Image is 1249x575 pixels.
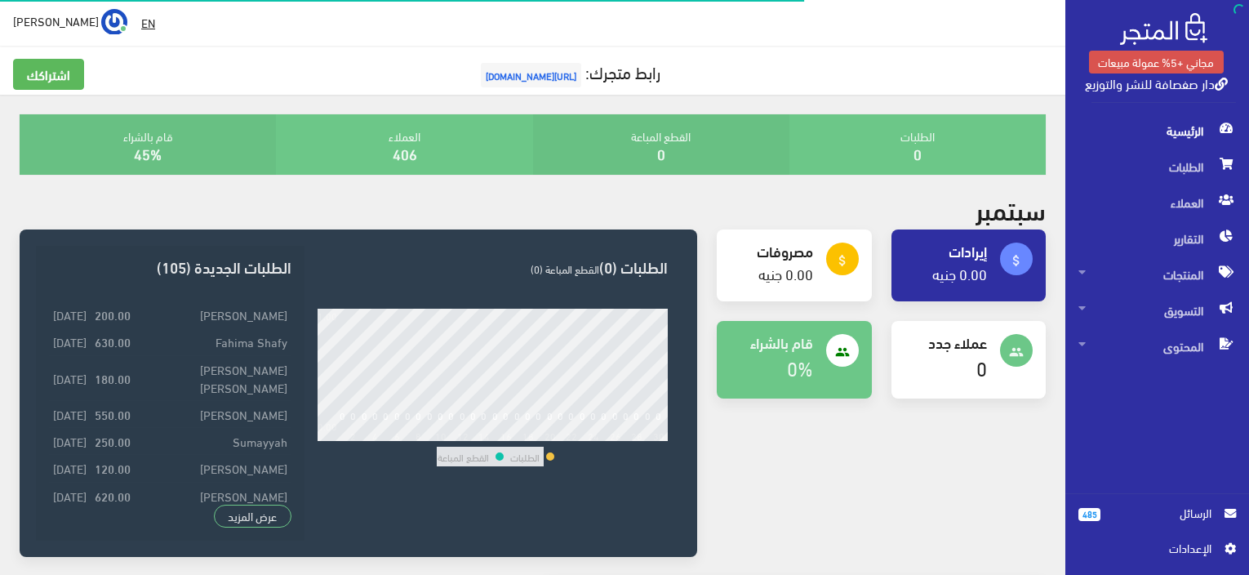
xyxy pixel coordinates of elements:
[49,355,91,400] td: [DATE]
[787,350,813,385] a: 0%
[135,482,291,509] td: [PERSON_NAME]
[531,259,599,279] span: القطع المباعة (0)
[372,430,378,441] div: 4
[214,505,292,528] a: عرض المزيد
[49,400,91,427] td: [DATE]
[95,332,131,350] strong: 630.00
[932,260,987,287] a: 0.00 جنيه
[49,455,91,482] td: [DATE]
[318,259,668,274] h3: الطلبات (0)
[1009,345,1024,359] i: people
[610,430,621,441] div: 26
[1089,51,1224,74] a: مجاني +5% عمولة مبيعات
[835,253,850,268] i: attach_money
[789,114,1046,175] div: الطلبات
[394,430,400,441] div: 6
[1065,149,1249,185] a: الطلبات
[49,428,91,455] td: [DATE]
[135,301,291,328] td: [PERSON_NAME]
[631,430,642,441] div: 28
[20,114,276,175] div: قام بالشراء
[653,430,665,441] div: 30
[141,12,155,33] u: EN
[135,355,291,400] td: [PERSON_NAME] [PERSON_NAME]
[477,56,660,87] a: رابط متجرك:[URL][DOMAIN_NAME]
[13,11,99,31] span: [PERSON_NAME]
[533,114,789,175] div: القطع المباعة
[1113,504,1211,522] span: الرسائل
[49,482,91,509] td: [DATE]
[1120,13,1207,45] img: .
[393,140,417,167] a: 406
[730,334,812,350] h4: قام بالشراء
[1078,504,1236,539] a: 485 الرسائل
[500,430,512,441] div: 16
[135,400,291,427] td: [PERSON_NAME]
[101,9,127,35] img: ...
[135,8,162,38] a: EN
[1078,539,1236,565] a: اﻹعدادات
[49,301,91,328] td: [DATE]
[544,430,556,441] div: 20
[1065,328,1249,364] a: المحتوى
[135,428,291,455] td: Sumayyah
[1078,113,1236,149] span: الرئيسية
[49,328,91,355] td: [DATE]
[1078,185,1236,221] span: العملاء
[1078,221,1236,256] span: التقارير
[49,259,291,274] h3: الطلبات الجديدة (105)
[905,243,987,259] h4: إيرادات
[1065,256,1249,292] a: المنتجات
[976,350,987,385] a: 0
[13,59,84,90] a: اشتراكك
[1078,149,1236,185] span: الطلبات
[657,140,665,167] a: 0
[1091,539,1211,557] span: اﻹعدادات
[1065,185,1249,221] a: العملاء
[1009,253,1024,268] i: attach_money
[1065,113,1249,149] a: الرئيسية
[95,459,131,477] strong: 120.00
[913,140,922,167] a: 0
[134,140,162,167] a: 45%
[435,430,447,441] div: 10
[437,447,490,466] td: القطع المباعة
[1065,221,1249,256] a: التقارير
[905,334,987,350] h4: عملاء جدد
[835,345,850,359] i: people
[481,63,581,87] span: [URL][DOMAIN_NAME]
[95,369,131,387] strong: 180.00
[416,430,421,441] div: 8
[95,487,131,505] strong: 620.00
[758,260,813,287] a: 0.00 جنيه
[135,455,291,482] td: [PERSON_NAME]
[976,194,1046,223] h2: سبتمبر
[1078,328,1236,364] span: المحتوى
[95,405,131,423] strong: 550.00
[350,430,356,441] div: 2
[509,447,540,466] td: الطلبات
[522,430,534,441] div: 18
[276,114,532,175] div: العملاء
[135,328,291,355] td: Fahima Shafy
[478,430,490,441] div: 14
[95,305,131,323] strong: 200.00
[1078,256,1236,292] span: المنتجات
[1078,508,1100,521] span: 485
[566,430,577,441] div: 22
[1078,292,1236,328] span: التسويق
[588,430,599,441] div: 24
[457,430,469,441] div: 12
[730,243,812,259] h4: مصروفات
[1085,71,1228,95] a: دار صفصافة للنشر والتوزيع
[95,432,131,450] strong: 250.00
[13,8,127,34] a: ... [PERSON_NAME]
